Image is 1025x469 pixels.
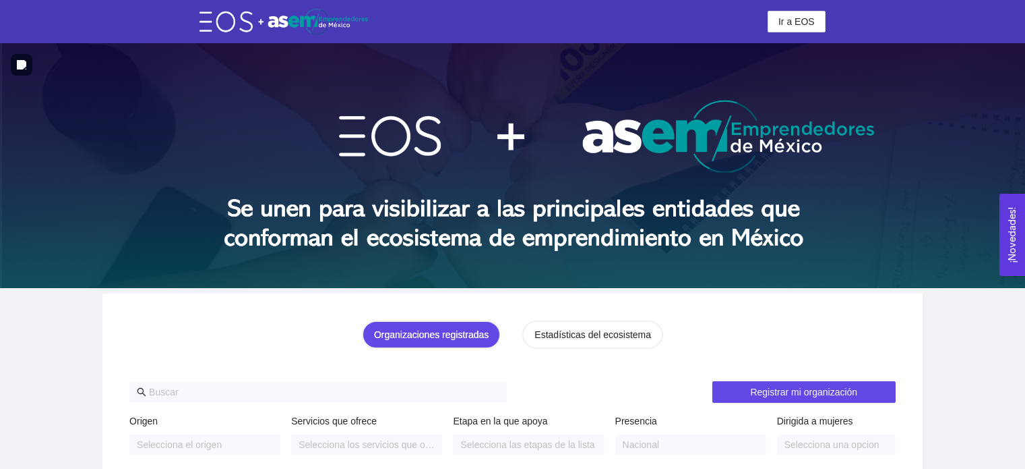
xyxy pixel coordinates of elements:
label: Servicios que ofrece [291,414,377,429]
span: Ir a EOS [778,14,815,29]
label: Origen [129,414,158,429]
div: Organizaciones registradas [374,327,489,342]
label: Dirigida a mujeres [777,414,853,429]
span: Registrar mi organización [750,385,857,399]
label: Presencia [615,414,657,429]
button: Open Feedback Widget [999,194,1025,276]
button: Ir a EOS [768,11,826,32]
div: Estadísticas del ecosistema [534,327,651,342]
span: search [137,387,146,397]
img: eos-asem-logo.38b026ae.png [199,9,368,34]
label: Etapa en la que apoya [453,414,547,429]
button: Registrar mi organización [712,381,896,403]
input: Buscar [149,385,499,399]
